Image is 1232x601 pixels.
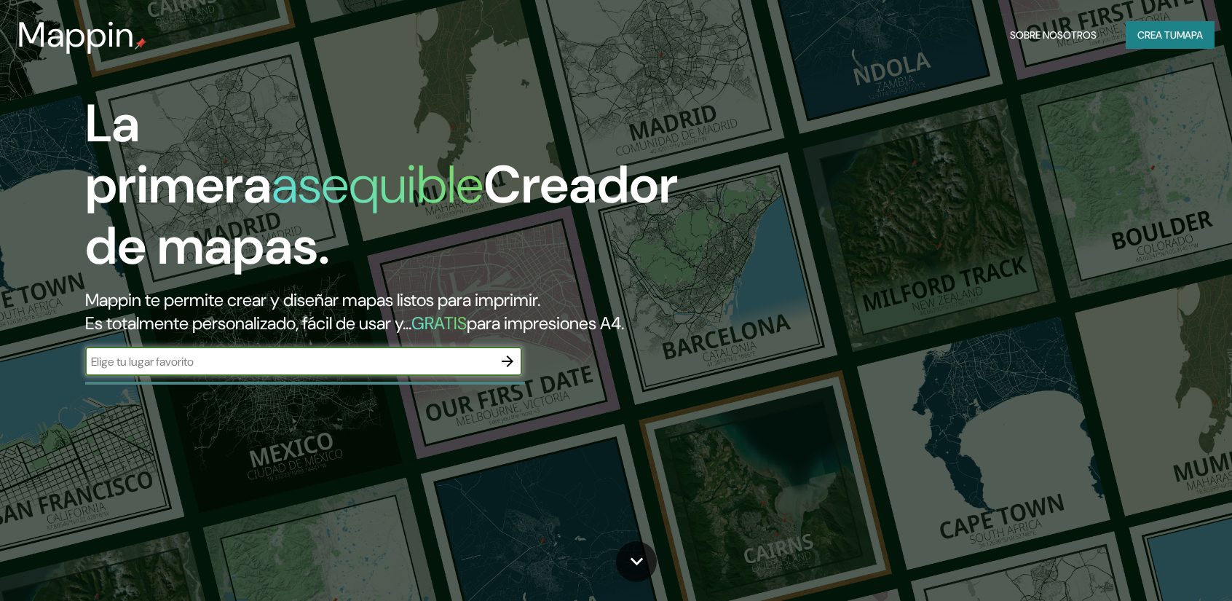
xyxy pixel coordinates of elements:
[1177,28,1203,42] font: mapa
[17,12,135,58] font: Mappin
[1126,21,1215,49] button: Crea tumapa
[85,90,272,219] font: La primera
[1137,28,1177,42] font: Crea tu
[1004,21,1102,49] button: Sobre nosotros
[272,151,483,219] font: asequible
[467,312,624,334] font: para impresiones A4.
[411,312,467,334] font: GRATIS
[85,312,411,334] font: Es totalmente personalizado, fácil de usar y...
[135,38,146,50] img: pin de mapeo
[85,288,540,311] font: Mappin te permite crear y diseñar mapas listos para imprimir.
[1010,28,1097,42] font: Sobre nosotros
[85,151,678,280] font: Creador de mapas.
[85,353,493,370] input: Elige tu lugar favorito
